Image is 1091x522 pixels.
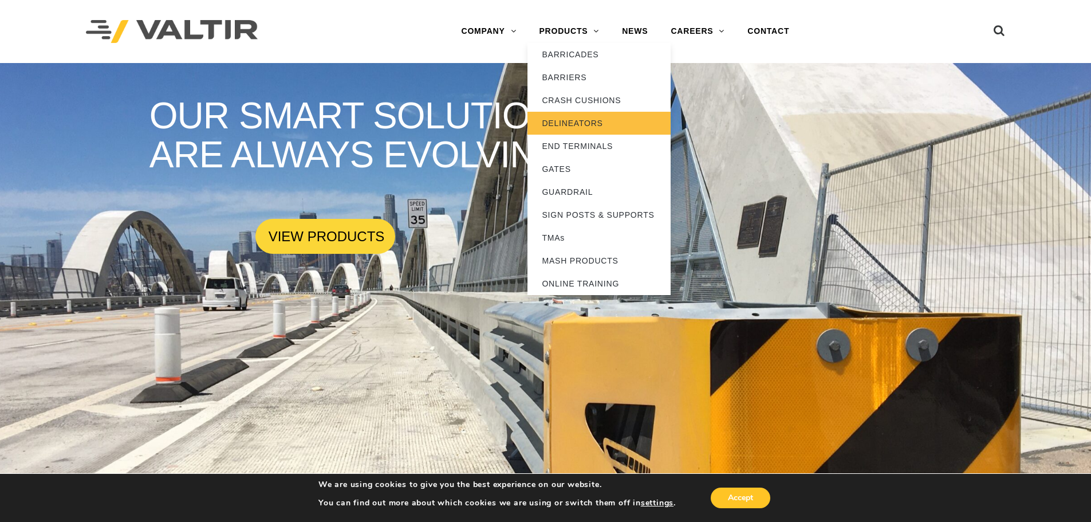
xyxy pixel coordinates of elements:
[527,249,671,272] a: MASH PRODUCTS
[318,480,676,490] p: We are using cookies to give you the best experience on our website.
[527,89,671,112] a: CRASH CUSHIONS
[255,219,395,254] a: VIEW PRODUCTS
[527,226,671,249] a: TMAs
[450,20,527,43] a: COMPANY
[527,66,671,89] a: BARRIERS
[527,158,671,180] a: GATES
[86,20,258,44] img: Valtir
[527,203,671,226] a: SIGN POSTS & SUPPORTS
[711,488,770,508] button: Accept
[641,498,673,508] button: settings
[736,20,801,43] a: CONTACT
[527,43,671,66] a: BARRICADES
[611,20,659,43] a: NEWS
[527,135,671,158] a: END TERMINALS
[527,112,671,135] a: DELINEATORS
[659,20,736,43] a: CAREERS
[149,96,621,175] rs-layer: OUR SMART SOLUTIONS ARE ALWAYS EVOLVING.
[318,498,676,508] p: You can find out more about which cookies we are using or switch them off in .
[527,180,671,203] a: GUARDRAIL
[527,272,671,295] a: ONLINE TRAINING
[527,20,611,43] a: PRODUCTS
